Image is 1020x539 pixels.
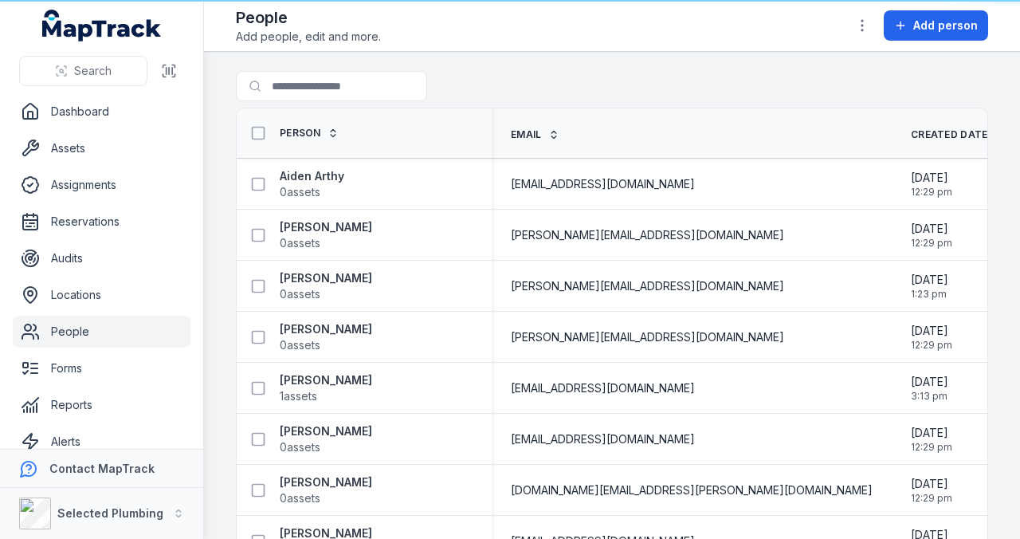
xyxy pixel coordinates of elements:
span: 12:29 pm [911,237,952,250]
span: 0 assets [280,490,320,506]
a: Alerts [13,426,190,458]
a: [PERSON_NAME]0assets [280,321,372,353]
span: Created Date [911,128,988,141]
span: [EMAIL_ADDRESS][DOMAIN_NAME] [511,431,695,447]
a: [PERSON_NAME]0assets [280,219,372,251]
a: Reservations [13,206,190,238]
span: [PERSON_NAME][EMAIL_ADDRESS][DOMAIN_NAME] [511,227,784,243]
span: [DATE] [911,272,948,288]
span: [EMAIL_ADDRESS][DOMAIN_NAME] [511,380,695,396]
a: [PERSON_NAME]1assets [280,372,372,404]
span: [DATE] [911,374,948,390]
time: 1/14/2025, 12:29:42 PM [911,425,952,454]
strong: [PERSON_NAME] [280,270,372,286]
button: Add person [884,10,988,41]
strong: [PERSON_NAME] [280,321,372,337]
strong: [PERSON_NAME] [280,219,372,235]
span: 0 assets [280,337,320,353]
a: Reports [13,389,190,421]
span: [DATE] [911,476,952,492]
span: 1 assets [280,388,317,404]
span: Search [74,63,112,79]
h2: People [236,6,381,29]
span: Add person [913,18,978,33]
span: [DATE] [911,425,952,441]
strong: Selected Plumbing [57,506,163,520]
a: Forms [13,352,190,384]
span: 0 assets [280,439,320,455]
span: 12:29 pm [911,441,952,454]
time: 1/14/2025, 12:29:42 PM [911,170,952,199]
a: Assignments [13,169,190,201]
a: Audits [13,242,190,274]
span: 0 assets [280,286,320,302]
span: 0 assets [280,184,320,200]
a: [PERSON_NAME]0assets [280,423,372,455]
span: [DATE] [911,323,952,339]
strong: Aiden Arthy [280,168,344,184]
button: Search [19,56,147,86]
a: Created Date [911,128,1006,141]
time: 1/14/2025, 12:29:42 PM [911,323,952,352]
a: Assets [13,132,190,164]
span: Add people, edit and more. [236,29,381,45]
time: 1/14/2025, 12:29:42 PM [911,221,952,250]
strong: Contact MapTrack [49,462,155,475]
span: 1:23 pm [911,288,948,301]
a: Person [280,127,339,140]
span: [PERSON_NAME][EMAIL_ADDRESS][DOMAIN_NAME] [511,278,784,294]
span: [DATE] [911,170,952,186]
strong: [PERSON_NAME] [280,474,372,490]
a: Dashboard [13,96,190,128]
a: [PERSON_NAME]0assets [280,270,372,302]
span: [DATE] [911,221,952,237]
strong: [PERSON_NAME] [280,423,372,439]
span: [EMAIL_ADDRESS][DOMAIN_NAME] [511,176,695,192]
span: 0 assets [280,235,320,251]
span: Person [280,127,321,140]
time: 2/13/2025, 1:23:00 PM [911,272,948,301]
time: 2/28/2025, 3:13:20 PM [911,374,948,403]
a: Aiden Arthy0assets [280,168,344,200]
span: 12:29 pm [911,339,952,352]
span: Email [511,128,542,141]
a: Email [511,128,559,141]
a: People [13,316,190,348]
span: 3:13 pm [911,390,948,403]
a: [PERSON_NAME]0assets [280,474,372,506]
strong: [PERSON_NAME] [280,372,372,388]
span: 12:29 pm [911,186,952,199]
span: [DOMAIN_NAME][EMAIL_ADDRESS][PERSON_NAME][DOMAIN_NAME] [511,482,873,498]
a: MapTrack [42,10,162,41]
span: [PERSON_NAME][EMAIL_ADDRESS][DOMAIN_NAME] [511,329,784,345]
span: 12:29 pm [911,492,952,505]
time: 1/14/2025, 12:29:42 PM [911,476,952,505]
a: Locations [13,279,190,311]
